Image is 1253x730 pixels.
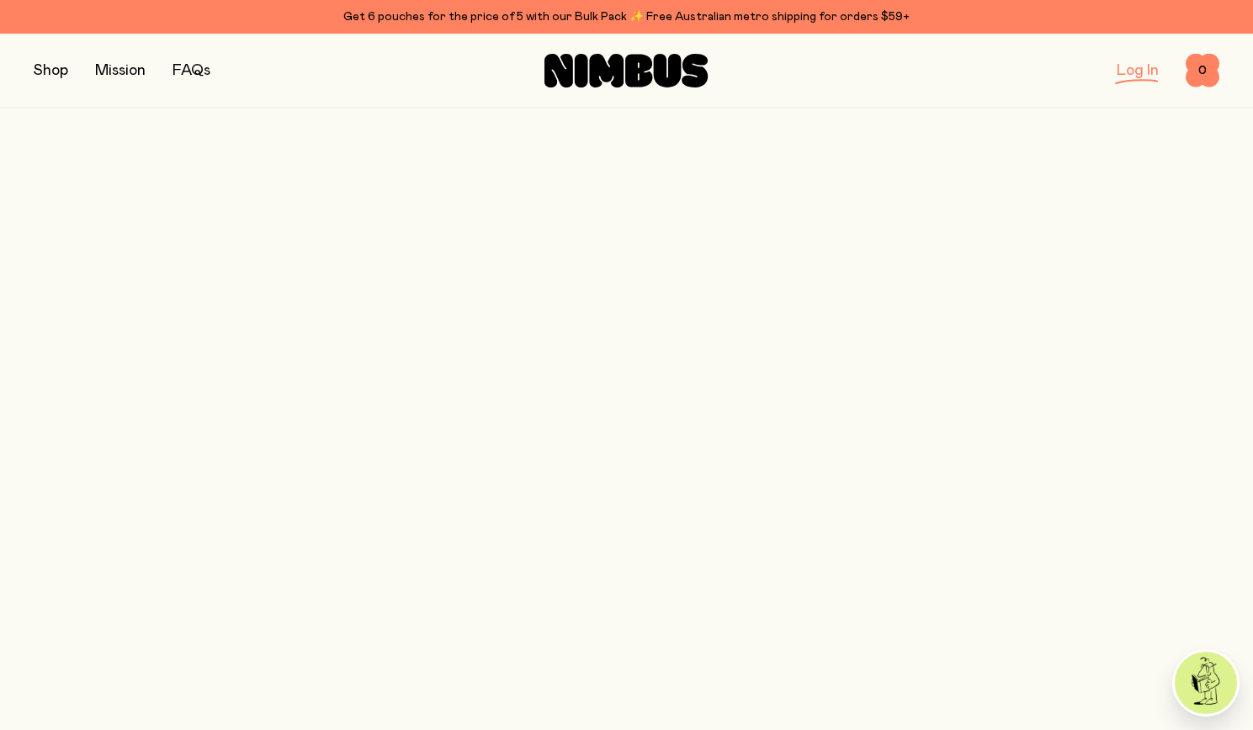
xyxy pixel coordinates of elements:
button: 0 [1186,54,1219,87]
a: FAQs [173,63,210,78]
a: Mission [95,63,146,78]
a: Log In [1117,63,1159,78]
img: agent [1175,652,1237,714]
div: Get 6 pouches for the price of 5 with our Bulk Pack ✨ Free Australian metro shipping for orders $59+ [34,7,1219,27]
